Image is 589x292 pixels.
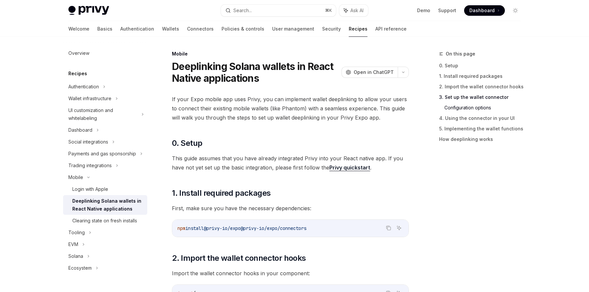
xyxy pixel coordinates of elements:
[438,7,456,14] a: Support
[68,229,85,236] div: Tooling
[72,197,143,213] div: Deeplinking Solana wallets in React Native applications
[68,126,92,134] div: Dashboard
[172,204,409,213] span: First, make sure you have the necessary dependencies:
[172,269,409,278] span: Import the wallet connector hooks in your component:
[68,162,112,169] div: Trading integrations
[439,92,526,102] a: 3. Set up the wallet connector
[172,51,409,57] div: Mobile
[63,215,147,227] a: Clearing state on fresh installs
[222,21,264,37] a: Policies & controls
[172,95,409,122] span: If your Expo mobile app uses Privy, you can implement wallet deeplinking to allow your users to c...
[72,217,137,225] div: Clearing state on fresh installs
[68,95,111,102] div: Wallet infrastructure
[68,240,78,248] div: EVM
[439,71,526,81] a: 1. Install required packages
[439,81,526,92] a: 2. Import the wallet connector hooks
[68,70,87,78] h5: Recipes
[439,134,526,145] a: How deeplinking works
[172,138,202,148] span: 0. Setup
[63,47,147,59] a: Overview
[68,49,89,57] div: Overview
[464,5,505,16] a: Dashboard
[177,225,185,231] span: npm
[63,195,147,215] a: Deeplinking Solana wallets in React Native applications
[439,113,526,124] a: 4. Using the connector in your UI
[68,138,108,146] div: Social integrations
[172,188,271,198] span: 1. Install required packages
[68,83,99,91] div: Authentication
[241,225,306,231] span: @privy-io/expo/connectors
[221,5,336,16] button: Search...⌘K
[172,154,409,172] span: This guide assumes that you have already integrated Privy into your React native app. If you have...
[63,183,147,195] a: Login with Apple
[172,253,306,263] span: 2. Import the wallet connector hooks
[204,225,241,231] span: @privy-io/expo
[439,60,526,71] a: 0. Setup
[272,21,314,37] a: User management
[339,5,368,16] button: Ask AI
[510,5,521,16] button: Toggle dark mode
[68,252,83,260] div: Solana
[187,21,214,37] a: Connectors
[97,21,112,37] a: Basics
[384,224,393,232] button: Copy the contents from the code block
[68,21,89,37] a: Welcome
[354,69,394,76] span: Open in ChatGPT
[469,7,495,14] span: Dashboard
[322,21,341,37] a: Security
[444,102,526,113] a: Configuration options
[350,7,364,14] span: Ask AI
[68,150,136,158] div: Payments and gas sponsorship
[68,106,137,122] div: UI customization and whitelabeling
[120,21,154,37] a: Authentication
[349,21,367,37] a: Recipes
[439,124,526,134] a: 5. Implementing the wallet functions
[68,173,83,181] div: Mobile
[68,264,92,272] div: Ecosystem
[375,21,407,37] a: API reference
[72,185,108,193] div: Login with Apple
[68,6,109,15] img: light logo
[233,7,252,14] div: Search...
[325,8,332,13] span: ⌘ K
[342,67,398,78] button: Open in ChatGPT
[172,60,339,84] h1: Deeplinking Solana wallets in React Native applications
[162,21,179,37] a: Wallets
[185,225,204,231] span: install
[329,164,370,171] a: Privy quickstart
[395,224,403,232] button: Ask AI
[446,50,475,58] span: On this page
[417,7,430,14] a: Demo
